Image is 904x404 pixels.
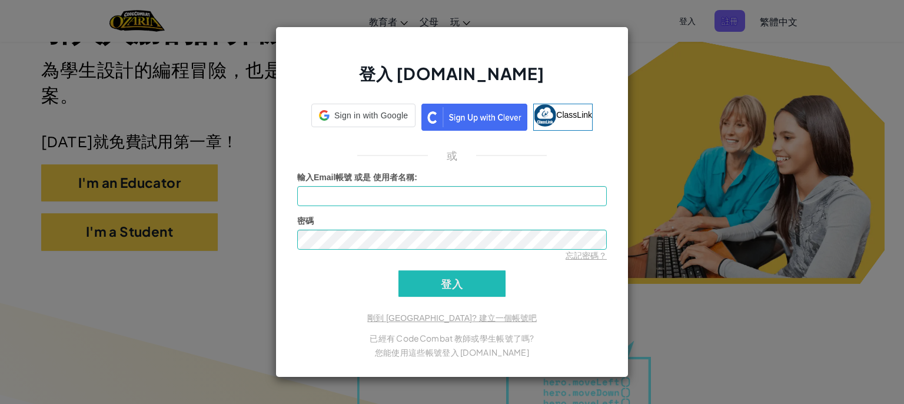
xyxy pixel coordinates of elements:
[297,171,417,183] label: :
[311,104,416,127] div: Sign in with Google
[398,270,506,297] input: 登入
[311,104,416,131] a: Sign in with Google
[297,216,314,226] span: 密碼
[421,104,527,131] img: clever_sso_button@2x.png
[367,313,536,323] a: 剛到 [GEOGRAPHIC_DATA]? 建立一個帳號吧
[447,148,457,163] p: 或
[297,331,607,345] p: 已經有 CodeCombat 教師或學生帳號了嗎?
[297,173,414,182] span: 輸入Email帳號 或是 使用者名稱
[566,251,607,260] a: 忘記密碼？
[556,110,592,120] span: ClassLink
[297,345,607,359] p: 您能使用這些帳號登入 [DOMAIN_NAME]
[334,110,408,121] span: Sign in with Google
[297,62,607,97] h2: 登入 [DOMAIN_NAME]
[534,104,556,127] img: classlink-logo-small.png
